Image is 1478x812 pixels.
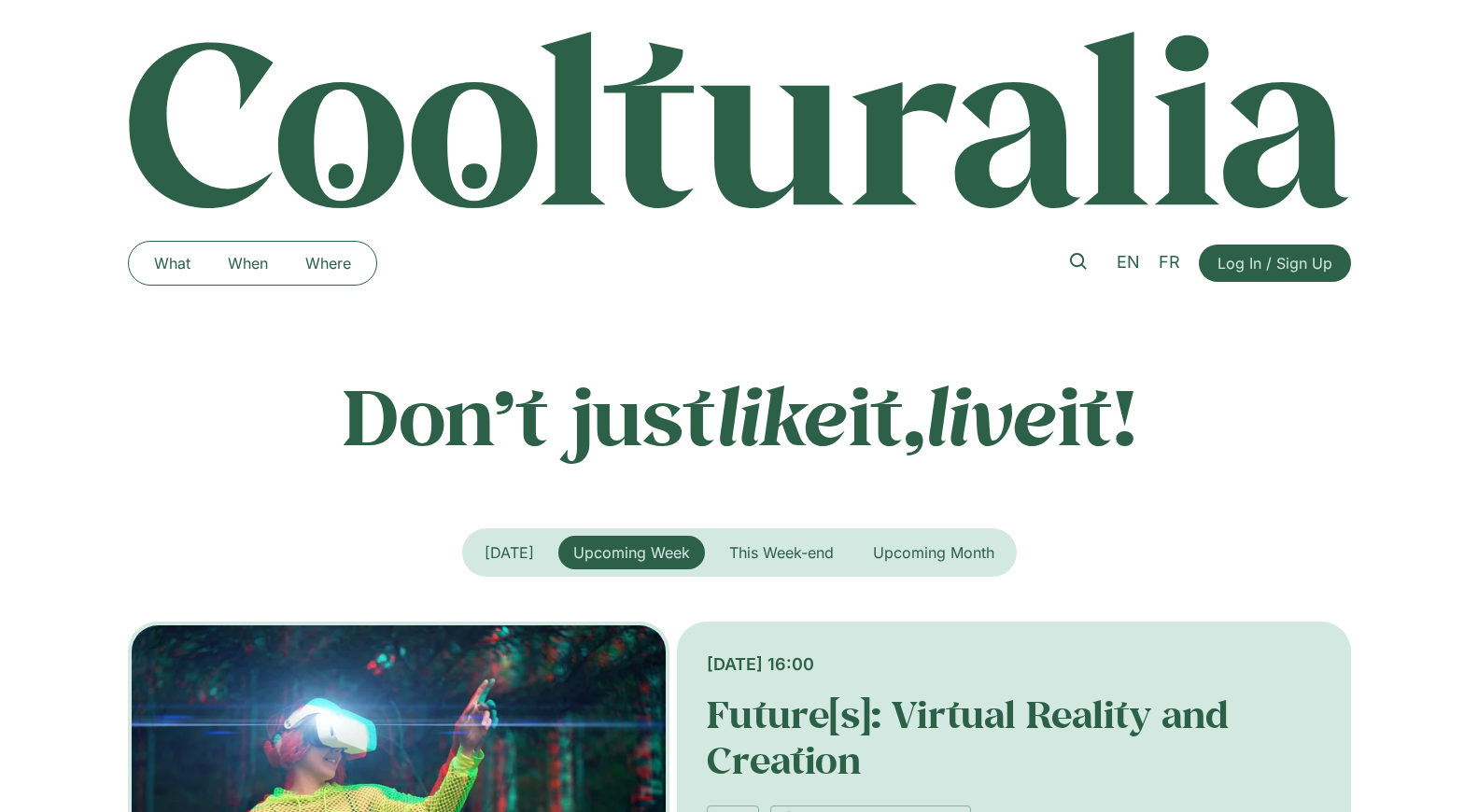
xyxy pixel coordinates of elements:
div: [DATE] 16:00 [707,651,1320,677]
span: Log In / Sign Up [1218,252,1332,274]
span: This Week-end [729,543,834,562]
a: What [135,248,209,278]
em: like [716,363,849,467]
em: live [925,363,1058,467]
a: Where [287,248,370,278]
a: Future[s]: Virtual Reality and Creation [707,690,1229,784]
nav: Menu [135,248,370,278]
a: EN [1107,249,1149,276]
a: Log In / Sign Up [1199,245,1351,282]
p: Don’t just it, it! [128,369,1351,462]
span: Upcoming Week [573,543,690,562]
span: Upcoming Month [873,543,994,562]
span: FR [1159,252,1180,272]
a: FR [1149,249,1189,276]
span: EN [1117,252,1140,272]
a: When [209,248,287,278]
span: [DATE] [485,543,534,562]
